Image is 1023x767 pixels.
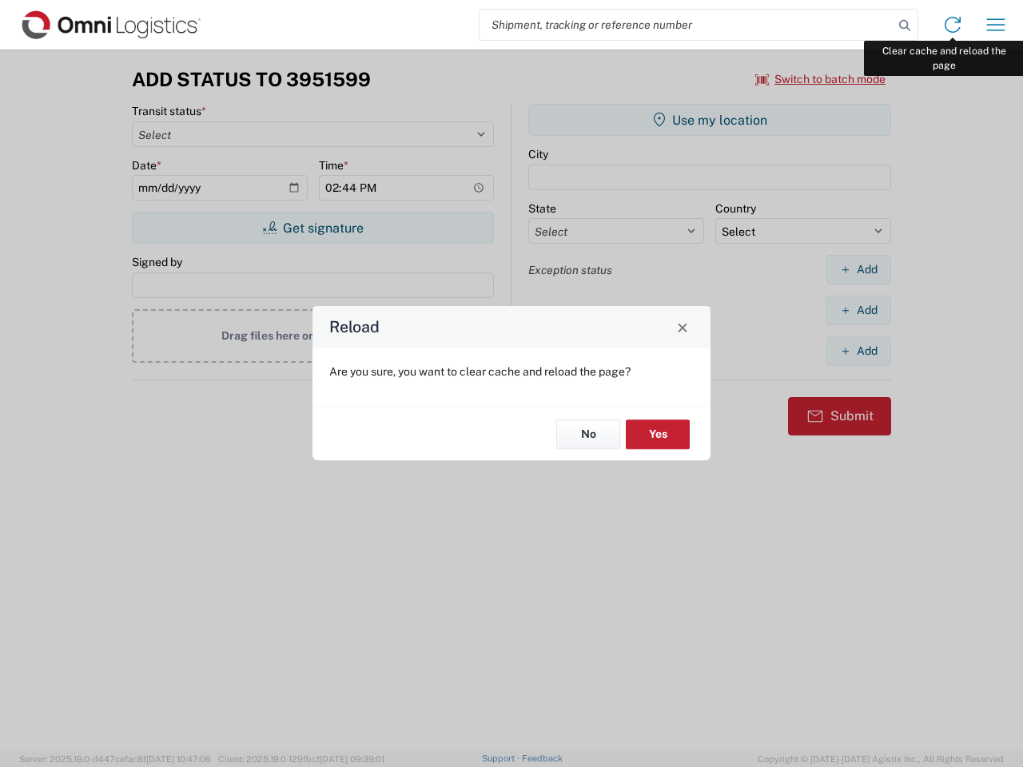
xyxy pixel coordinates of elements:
button: Yes [626,419,690,449]
button: Close [671,316,694,338]
p: Are you sure, you want to clear cache and reload the page? [329,364,694,379]
button: No [556,419,620,449]
h4: Reload [329,316,380,339]
input: Shipment, tracking or reference number [480,10,894,40]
